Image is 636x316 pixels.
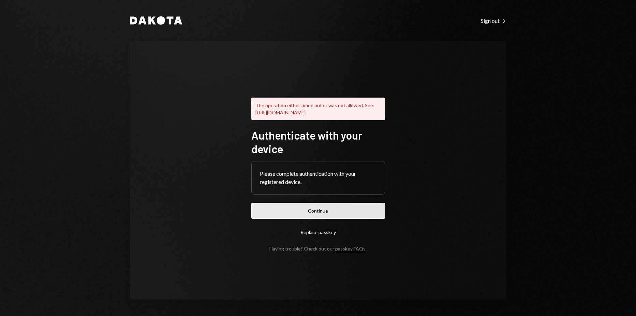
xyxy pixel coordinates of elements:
div: Having trouble? Check out our . [269,246,367,252]
button: Replace passkey [251,224,385,240]
div: The operation either timed out or was not allowed. See: [URL][DOMAIN_NAME]. [251,98,385,120]
h1: Authenticate with your device [251,128,385,156]
button: Continue [251,203,385,219]
a: Sign out [481,17,506,24]
a: passkey FAQs [335,246,366,252]
div: Please complete authentication with your registered device. [260,170,376,186]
